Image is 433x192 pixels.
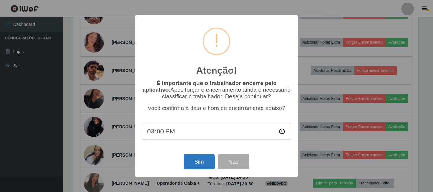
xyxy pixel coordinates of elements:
[196,65,237,76] h2: Atenção!
[142,105,291,112] p: Você confirma a data e hora de encerramento abaixo?
[184,154,214,169] button: Sim
[142,80,276,93] b: É importante que o trabalhador encerre pelo aplicativo.
[142,80,291,100] p: Após forçar o encerramento ainda é necessário classificar o trabalhador. Deseja continuar?
[218,154,249,169] button: Não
